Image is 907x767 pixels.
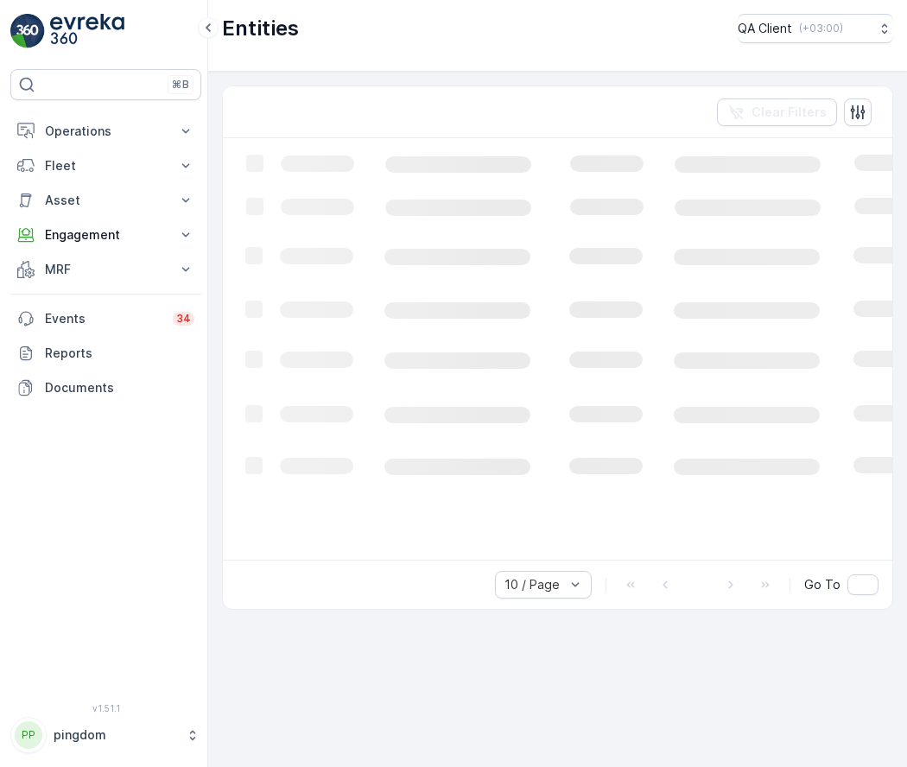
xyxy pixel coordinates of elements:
p: 34 [176,312,191,326]
p: Clear Filters [752,104,827,121]
p: Operations [45,123,167,140]
p: Engagement [45,226,167,244]
p: Events [45,310,162,327]
button: PPpingdom [10,717,201,753]
button: Engagement [10,218,201,252]
p: ( +03:00 ) [799,22,843,35]
button: MRF [10,252,201,287]
button: Asset [10,183,201,218]
div: PP [15,721,42,749]
a: Documents [10,371,201,405]
img: logo_light-DOdMpM7g.png [50,14,124,48]
p: Entities [222,15,299,42]
p: MRF [45,261,167,278]
a: Events34 [10,301,201,336]
p: Asset [45,192,167,209]
button: Operations [10,114,201,149]
span: Go To [804,576,840,593]
span: v 1.51.1 [10,703,201,713]
p: pingdom [54,726,177,744]
img: logo [10,14,45,48]
button: QA Client(+03:00) [738,14,893,43]
p: Fleet [45,157,167,174]
button: Clear Filters [717,98,837,126]
p: Documents [45,379,194,396]
p: ⌘B [172,78,189,92]
button: Fleet [10,149,201,183]
p: Reports [45,345,194,362]
a: Reports [10,336,201,371]
p: QA Client [738,20,792,37]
